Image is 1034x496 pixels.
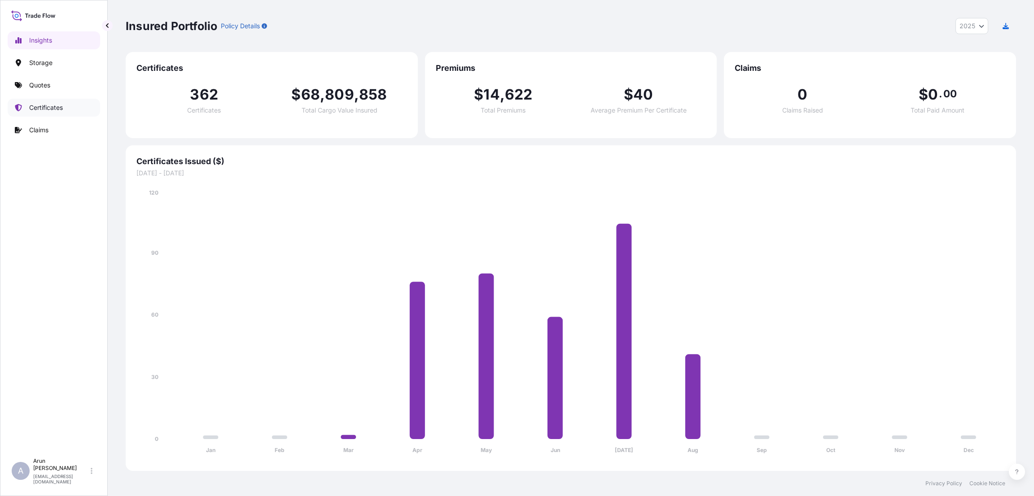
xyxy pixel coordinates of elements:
tspan: Aug [688,447,698,453]
span: 362 [190,87,218,102]
span: 2025 [960,22,975,30]
tspan: 60 [151,311,158,318]
tspan: Mar [343,447,354,453]
button: Year Selector [955,18,988,34]
a: Storage [8,54,100,72]
tspan: Apr [412,447,422,453]
a: Claims [8,121,100,139]
p: Quotes [29,81,50,90]
p: Arun [PERSON_NAME] [33,457,89,472]
span: 40 [633,87,653,102]
tspan: May [481,447,492,453]
span: $ [919,87,928,102]
span: 0 [928,87,938,102]
span: 14 [483,87,499,102]
tspan: [DATE] [615,447,633,453]
span: Premiums [436,63,706,74]
span: Total Premiums [481,107,526,113]
span: $ [474,87,483,102]
span: Certificates Issued ($) [136,156,1005,167]
tspan: Oct [826,447,836,453]
span: [DATE] - [DATE] [136,169,1005,178]
tspan: Nov [894,447,905,453]
p: Claims [29,126,48,135]
span: Total Cargo Value Insured [302,107,377,113]
span: $ [624,87,633,102]
tspan: 0 [155,435,158,442]
p: Policy Details [221,22,260,30]
tspan: 120 [149,189,158,196]
span: $ [291,87,301,102]
tspan: 90 [151,249,158,256]
span: Certificates [136,63,407,74]
span: 00 [943,90,957,97]
p: Certificates [29,103,63,112]
tspan: 30 [151,374,158,380]
span: 68 [301,87,320,102]
tspan: Dec [964,447,974,453]
tspan: Feb [275,447,285,453]
span: Claims Raised [782,107,823,113]
tspan: Sep [757,447,767,453]
span: A [18,466,23,475]
span: Total Paid Amount [911,107,964,113]
span: . [939,90,942,97]
p: Insights [29,36,52,45]
tspan: Jan [206,447,215,453]
a: Certificates [8,99,100,117]
tspan: Jun [551,447,560,453]
span: Certificates [187,107,221,113]
span: Average Premium Per Certificate [591,107,687,113]
p: Insured Portfolio [126,19,217,33]
a: Cookie Notice [969,480,1005,487]
span: , [500,87,505,102]
a: Privacy Policy [925,480,962,487]
a: Quotes [8,76,100,94]
span: 622 [505,87,533,102]
p: [EMAIL_ADDRESS][DOMAIN_NAME] [33,474,89,484]
span: , [354,87,359,102]
span: 809 [325,87,354,102]
span: , [320,87,325,102]
span: 0 [797,87,807,102]
span: 858 [359,87,387,102]
p: Storage [29,58,53,67]
a: Insights [8,31,100,49]
span: Claims [735,63,1005,74]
